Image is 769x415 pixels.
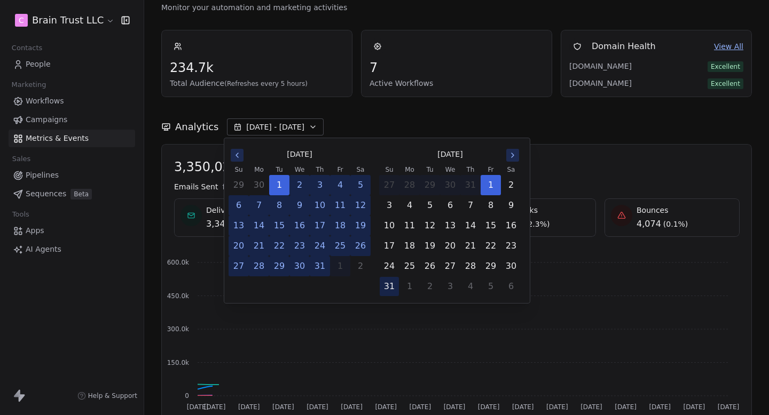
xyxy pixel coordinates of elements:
button: Sunday, July 27th, 2025, selected [229,257,248,276]
tspan: [DATE] [580,403,602,411]
button: Monday, June 30th, 2025 [249,175,269,195]
span: C [19,15,24,26]
button: Saturday, August 16th, 2025 [501,216,521,235]
tspan: 0 [185,392,189,400]
tspan: 300.0k [167,325,189,333]
span: Emails Sent [174,181,218,192]
span: ( 2.3% ) [525,219,550,229]
button: Tuesday, July 29th, 2025, selected [420,175,440,195]
button: Saturday, August 2nd, 2025 [501,175,521,195]
tspan: 150.0k [167,359,189,366]
button: Monday, August 18th, 2025 [400,236,419,256]
button: Thursday, July 31st, 2025, selected [461,175,480,195]
button: Wednesday, August 13th, 2025 [441,216,460,235]
span: Metrics & Events [26,133,89,144]
table: August 2025 [379,164,521,297]
tspan: [DATE] [341,403,363,411]
button: Tuesday, September 2nd, 2025 [420,277,440,296]
th: Tuesday [420,164,440,175]
button: Friday, July 25th, 2025, selected [331,236,350,256]
th: Sunday [229,164,249,175]
a: AI Agents [9,241,135,258]
span: 234.7k [170,60,344,76]
button: Sunday, July 6th, 2025, selected [229,196,248,215]
tspan: 600.0k [167,259,189,266]
button: Wednesday, July 16th, 2025, selected [290,216,309,235]
th: Monday [249,164,269,175]
span: Excellent [708,78,743,89]
button: Monday, July 28th, 2025, selected [249,257,269,276]
th: Sunday [379,164,399,175]
span: Active Workflows [370,78,544,89]
span: Beta [70,189,92,199]
tspan: [DATE] [375,403,397,411]
th: Tuesday [269,164,289,175]
button: Saturday, August 9th, 2025 [501,196,521,215]
a: Apps [9,222,135,240]
span: [DATE] - [DATE] [246,122,304,132]
tspan: [DATE] [444,403,466,411]
button: Saturday, September 6th, 2025 [501,277,521,296]
span: [DATE] [437,149,462,160]
button: Tuesday, July 29th, 2025, selected [270,257,289,276]
tspan: [DATE] [238,403,260,411]
span: 7 [370,60,544,76]
button: Monday, September 1st, 2025 [400,277,419,296]
span: Apps [26,225,44,236]
a: Metrics & Events [9,130,135,147]
button: Go to the Next Month [506,149,519,162]
button: Monday, July 14th, 2025, selected [249,216,269,235]
button: Friday, August 15th, 2025 [481,216,500,235]
th: Friday [330,164,350,175]
span: Total Audience [170,78,344,89]
button: Tuesday, July 1st, 2025, selected [270,175,289,195]
button: Thursday, August 14th, 2025 [461,216,480,235]
button: Wednesday, July 9th, 2025, selected [290,196,309,215]
button: Friday, July 4th, 2025, selected [331,175,350,195]
span: Sequences [26,188,66,199]
button: Saturday, August 2nd, 2025 [351,257,370,276]
button: Friday, September 5th, 2025 [481,277,500,296]
tspan: [DATE] [649,403,671,411]
span: Excellent [708,61,743,72]
span: Tools [7,206,34,222]
a: Pipelines [9,166,135,184]
span: Workflows [26,95,64,107]
button: Monday, July 28th, 2025, selected [400,175,419,195]
span: Brain Trust LLC [32,13,104,27]
button: CBrain Trust LLC [13,11,114,29]
span: AI Agents [26,244,61,255]
button: Tuesday, August 26th, 2025 [420,257,440,276]
span: from [DATE] to [DATE] (EST). [222,181,329,192]
button: Wednesday, August 20th, 2025 [441,236,460,256]
span: Bounces [637,205,688,216]
a: Campaigns [9,111,135,129]
button: Friday, August 22nd, 2025 [481,236,500,256]
th: Saturday [350,164,371,175]
button: Friday, July 11th, 2025, selected [331,196,350,215]
a: People [9,55,135,73]
button: Sunday, July 20th, 2025, selected [229,236,248,256]
tspan: 450.0k [167,292,189,300]
button: Thursday, September 4th, 2025 [461,277,480,296]
tspan: [DATE] [478,403,500,411]
tspan: [DATE] [512,403,534,411]
button: Friday, August 1st, 2025, selected [481,175,500,195]
button: Monday, August 4th, 2025 [400,196,419,215]
button: Thursday, July 31st, 2025, selected [310,257,329,276]
button: Sunday, July 13th, 2025, selected [229,216,248,235]
tspan: [DATE] [272,403,294,411]
button: Sunday, August 3rd, 2025 [380,196,399,215]
a: SequencesBeta [9,185,135,203]
button: Saturday, August 23rd, 2025 [501,236,521,256]
button: Wednesday, July 23rd, 2025, selected [290,236,309,256]
button: Tuesday, August 19th, 2025 [420,236,440,256]
th: Wednesday [289,164,310,175]
span: Marketing [7,77,51,93]
button: Tuesday, July 8th, 2025, selected [270,196,289,215]
button: Wednesday, August 27th, 2025 [441,257,460,276]
table: July 2025 [229,164,371,276]
button: Wednesday, July 2nd, 2025, selected [290,175,309,195]
tspan: [DATE] [187,403,209,411]
tspan: [DATE] [718,403,740,411]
